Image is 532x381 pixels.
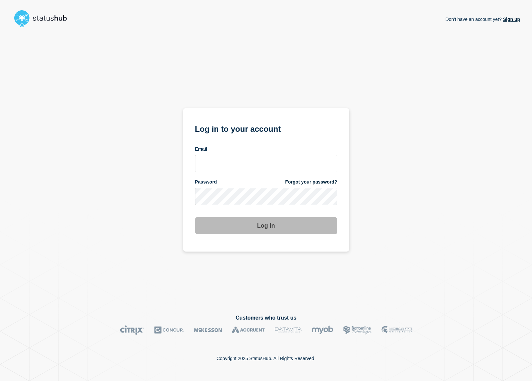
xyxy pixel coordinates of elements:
h1: Log in to your account [195,122,337,134]
img: Concur logo [154,325,184,335]
img: Accruent logo [232,325,265,335]
p: Copyright 2025 StatusHub. All Rights Reserved. [216,356,315,361]
img: Citrix logo [120,325,144,335]
a: Sign up [502,17,520,22]
span: Password [195,179,217,185]
img: StatusHub logo [12,8,75,29]
button: Log in [195,217,337,234]
img: DataVita logo [275,325,302,335]
input: password input [195,188,337,205]
img: MSU logo [381,325,412,335]
img: myob logo [312,325,333,335]
img: Bottomline logo [343,325,372,335]
h2: Customers who trust us [12,315,520,321]
img: McKesson logo [194,325,222,335]
p: Don't have an account yet? [445,11,520,27]
span: Email [195,146,207,152]
a: Forgot your password? [285,179,337,185]
input: email input [195,155,337,172]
